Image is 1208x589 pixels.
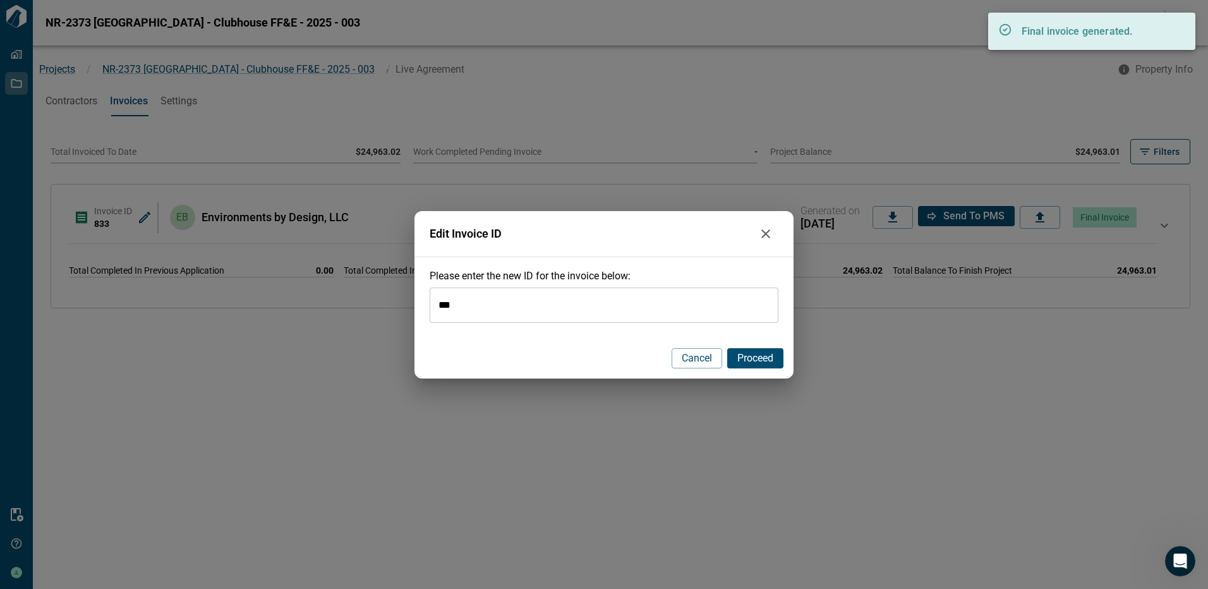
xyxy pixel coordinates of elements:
span: Proceed [737,352,773,365]
span: Cancel [682,352,712,365]
span: Edit Invoice ID [430,228,753,240]
span: Please enter the new ID for the invoice below: [430,270,631,282]
iframe: Intercom live chat [1165,546,1195,576]
button: Proceed [727,348,783,368]
p: Final invoice generated. [1022,24,1173,39]
button: Cancel [672,348,722,368]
